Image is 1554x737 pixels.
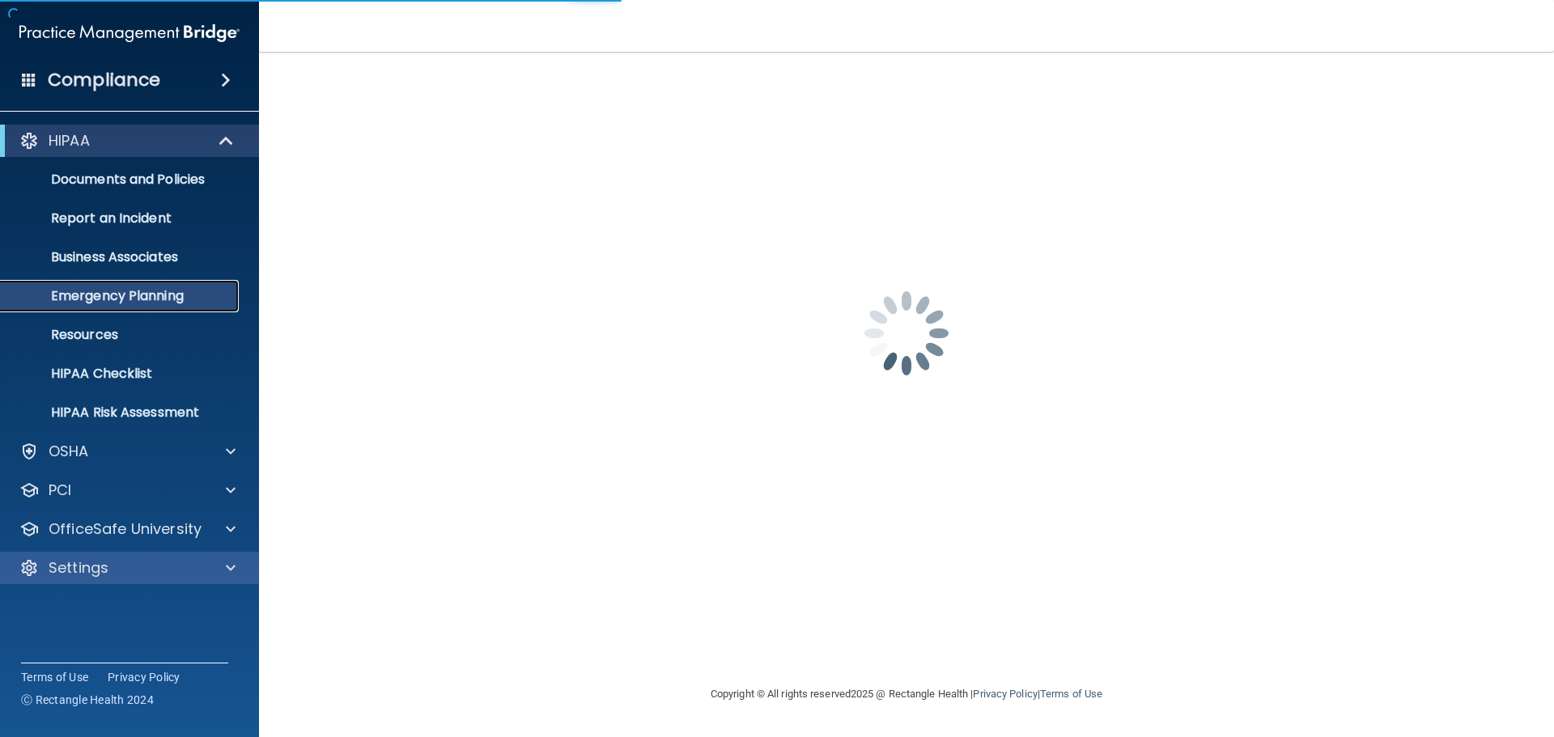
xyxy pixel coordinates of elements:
p: HIPAA Risk Assessment [11,405,231,421]
p: PCI [49,481,71,500]
a: Settings [19,558,236,578]
p: Report an Incident [11,210,231,227]
img: PMB logo [19,17,240,49]
a: Terms of Use [21,669,88,685]
a: PCI [19,481,236,500]
p: Documents and Policies [11,172,231,188]
img: spinner.e123f6fc.gif [826,252,987,414]
a: HIPAA [19,131,235,150]
a: Privacy Policy [973,688,1037,700]
a: OSHA [19,442,236,461]
p: Settings [49,558,108,578]
p: HIPAA [49,131,90,150]
a: OfficeSafe University [19,519,236,539]
p: Emergency Planning [11,288,231,304]
iframe: Drift Widget Chat Controller [1473,625,1535,687]
p: OSHA [49,442,89,461]
p: Business Associates [11,249,231,265]
div: Copyright © All rights reserved 2025 @ Rectangle Health | | [611,668,1202,720]
h4: Compliance [48,69,160,91]
a: Privacy Policy [108,669,180,685]
a: Terms of Use [1040,688,1102,700]
p: OfficeSafe University [49,519,202,539]
p: HIPAA Checklist [11,366,231,382]
span: Ⓒ Rectangle Health 2024 [21,692,154,708]
p: Resources [11,327,231,343]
